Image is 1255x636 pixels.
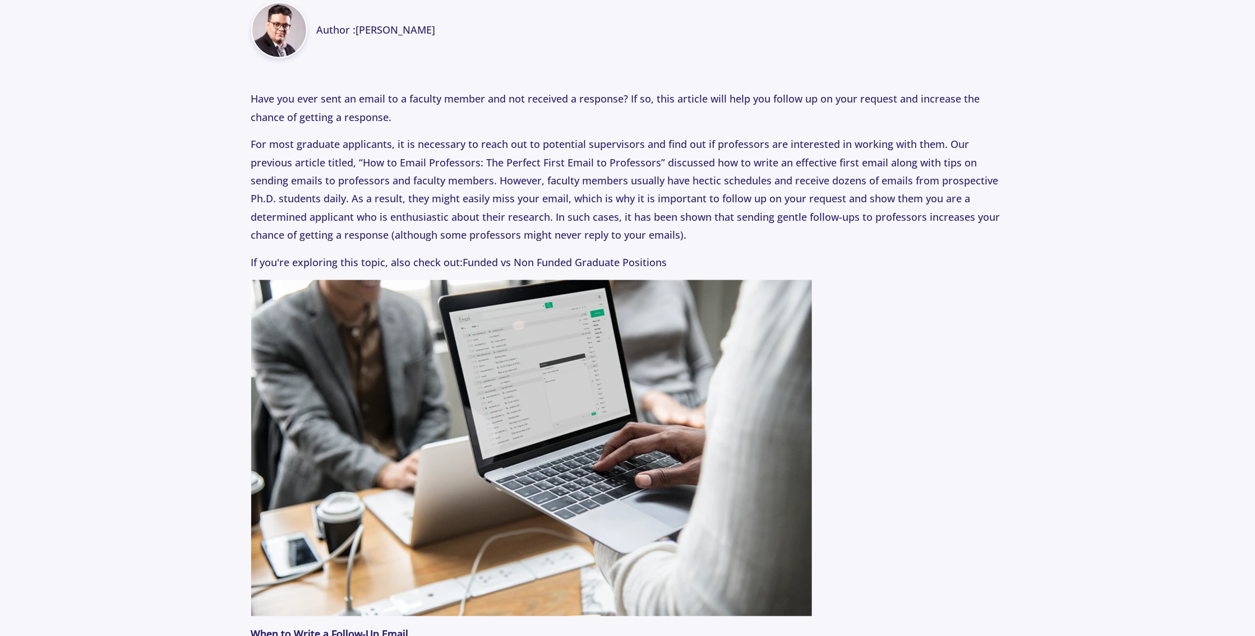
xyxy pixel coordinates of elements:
img: Amir Taheri image [251,2,308,59]
a: Funded vs Non Funded Graduate Positions [463,256,667,269]
span: Author : [316,22,435,38]
p: If you're exploring this topic, also check out: [251,253,1004,271]
img: ee6a783c-8bd3-4b93-841f-a545533079c6.webp [251,280,812,616]
a: [PERSON_NAME] [356,23,435,36]
a: How to Email Professors: The Perfect First Email to Professors [363,156,662,169]
p: For most graduate applicants, it is necessary to reach out to potential supervisors and find out ... [251,135,1004,244]
p: Have you ever sent an email to a faculty member and not received a response? If so, this article ... [251,90,1004,126]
